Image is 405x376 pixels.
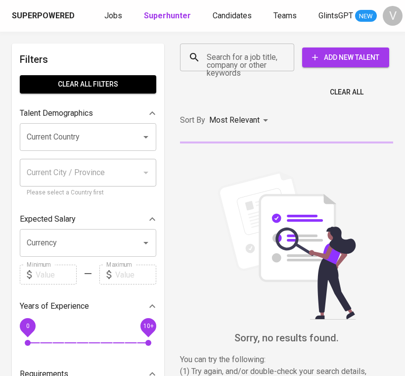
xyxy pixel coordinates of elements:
[12,10,77,22] a: Superpowered
[20,300,89,312] p: Years of Experience
[318,11,353,20] span: GlintsGPT
[273,10,299,22] a: Teams
[213,11,252,20] span: Candidates
[180,354,393,366] p: You can try the following :
[139,130,153,144] button: Open
[20,107,93,119] p: Talent Demographics
[326,83,367,101] button: Clear All
[180,330,393,346] h6: Sorry, no results found.
[302,47,389,67] button: Add New Talent
[26,323,29,329] span: 0
[318,10,377,22] a: GlintsGPT NEW
[143,323,153,329] span: 10+
[36,265,77,284] input: Value
[104,10,124,22] a: Jobs
[27,188,149,198] p: Please select a Country first
[310,51,381,64] span: Add New Talent
[213,171,361,320] img: file_searching.svg
[355,11,377,21] span: NEW
[144,11,191,20] b: Superhunter
[20,209,156,229] div: Expected Salary
[383,6,403,26] div: V
[213,10,254,22] a: Candidates
[139,236,153,250] button: Open
[104,11,122,20] span: Jobs
[330,86,363,98] span: Clear All
[209,111,271,130] div: Most Relevant
[144,10,193,22] a: Superhunter
[273,11,297,20] span: Teams
[209,114,260,126] p: Most Relevant
[20,103,156,123] div: Talent Demographics
[115,265,156,284] input: Value
[180,114,205,126] p: Sort By
[20,75,156,94] button: Clear All filters
[12,10,75,22] div: Superpowered
[20,213,76,225] p: Expected Salary
[20,296,156,316] div: Years of Experience
[20,51,156,67] h6: Filters
[28,78,148,91] span: Clear All filters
